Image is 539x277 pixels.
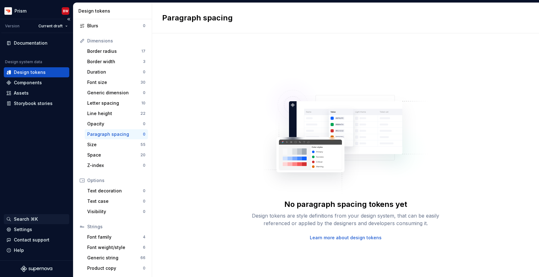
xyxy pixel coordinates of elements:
[87,265,143,271] div: Product copy
[87,110,140,117] div: Line height
[310,235,382,241] a: Learn more about design tokens
[85,129,148,139] a: Paragraph spacing0
[4,214,69,224] button: Search ⌘K
[87,224,145,230] div: Strings
[143,69,145,75] div: 0
[14,69,46,75] div: Design tokens
[87,152,140,158] div: Space
[14,40,48,46] div: Documentation
[85,67,148,77] a: Duration0
[64,15,73,24] button: Collapse sidebar
[143,23,145,28] div: 0
[85,160,148,170] a: Z-index0
[87,141,140,148] div: Size
[85,242,148,252] a: Font weight/style6
[14,216,38,222] div: Search ⌘K
[284,199,407,209] div: No paragraph spacing tokens yet
[87,131,143,137] div: Paragraph spacing
[87,100,141,106] div: Letter spacing
[85,46,148,56] a: Border radius17
[4,98,69,108] a: Storybook stories
[85,98,148,108] a: Letter spacing10
[87,121,143,127] div: Opacity
[77,21,148,31] a: Blurs0
[87,244,143,251] div: Font weight/style
[87,69,143,75] div: Duration
[4,7,12,15] img: bd52d190-91a7-4889-9e90-eccda45865b1.png
[4,88,69,98] a: Assets
[5,24,20,29] div: Version
[140,80,145,85] div: 30
[14,237,49,243] div: Contact support
[85,263,148,273] a: Product copy0
[162,13,233,23] h2: Paragraph spacing
[36,22,71,30] button: Current draft
[143,188,145,193] div: 0
[143,132,145,137] div: 0
[14,247,24,253] div: Help
[14,90,29,96] div: Assets
[140,111,145,116] div: 22
[85,196,148,206] a: Text case0
[87,58,143,65] div: Border width
[4,224,69,235] a: Settings
[21,266,52,272] svg: Supernova Logo
[87,177,145,184] div: Options
[87,255,140,261] div: Generic string
[14,80,42,86] div: Components
[87,23,143,29] div: Blurs
[14,226,32,233] div: Settings
[245,212,446,227] div: Design tokens are style definitions from your design system, that can be easily referenced or app...
[87,208,143,215] div: Visibility
[85,57,148,67] a: Border width3
[85,207,148,217] a: Visibility0
[87,198,143,204] div: Text case
[85,150,148,160] a: Space20
[78,8,149,14] div: Design tokens
[87,234,143,240] div: Font family
[63,8,68,14] div: BW
[85,119,148,129] a: Opacity0
[143,90,145,95] div: 0
[143,266,145,271] div: 0
[4,78,69,88] a: Components
[85,253,148,263] a: Generic string66
[140,255,145,260] div: 66
[87,162,143,169] div: Z-index
[141,101,145,106] div: 10
[87,188,143,194] div: Text decoration
[85,140,148,150] a: Size55
[1,4,72,18] button: PrismBW
[5,59,42,64] div: Design system data
[87,79,140,86] div: Font size
[4,38,69,48] a: Documentation
[14,100,53,107] div: Storybook stories
[38,24,63,29] span: Current draft
[141,49,145,54] div: 17
[85,108,148,119] a: Line height22
[85,232,148,242] a: Font family4
[85,186,148,196] a: Text decoration0
[85,88,148,98] a: Generic dimension0
[14,8,26,14] div: Prism
[85,77,148,87] a: Font size30
[4,235,69,245] button: Contact support
[143,163,145,168] div: 0
[140,152,145,158] div: 20
[143,209,145,214] div: 0
[140,142,145,147] div: 55
[143,235,145,240] div: 4
[143,199,145,204] div: 0
[143,121,145,126] div: 0
[143,59,145,64] div: 3
[87,90,143,96] div: Generic dimension
[87,38,145,44] div: Dimensions
[4,245,69,255] button: Help
[4,67,69,77] a: Design tokens
[87,48,141,54] div: Border radius
[143,245,145,250] div: 6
